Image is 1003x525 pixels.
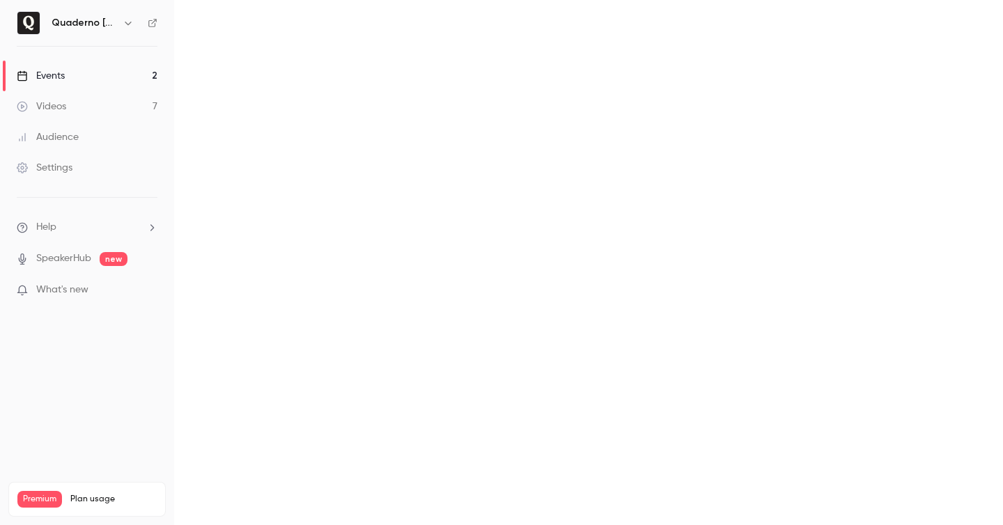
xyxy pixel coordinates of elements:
img: Quaderno España [17,12,40,34]
div: Events [17,69,65,83]
span: new [100,252,127,266]
h6: Quaderno [GEOGRAPHIC_DATA] [52,16,117,30]
iframe: Noticeable Trigger [141,284,157,297]
span: Premium [17,491,62,508]
div: Settings [17,161,72,175]
div: Audience [17,130,79,144]
span: Plan usage [70,494,157,505]
span: What's new [36,283,88,297]
div: Videos [17,100,66,113]
li: help-dropdown-opener [17,220,157,235]
span: Help [36,220,56,235]
a: SpeakerHub [36,251,91,266]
